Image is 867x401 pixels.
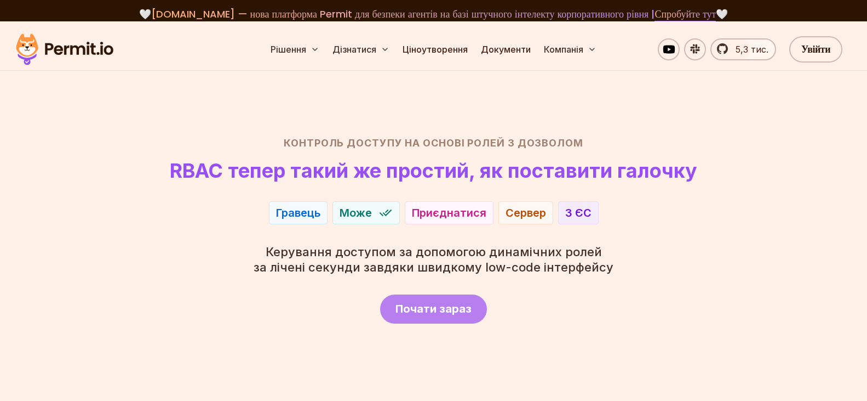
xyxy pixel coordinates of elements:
[716,7,728,21] font: 🤍
[801,42,830,56] font: Увійти
[266,38,324,60] button: Рішення
[139,7,151,21] font: 🤍
[565,206,592,219] font: З ЄС
[539,38,601,60] button: Компанія
[506,206,546,219] font: Сервер
[340,206,372,219] font: Може
[544,44,583,55] font: Компанія
[476,38,535,60] a: Документи
[276,206,320,219] font: Гравець
[380,295,487,324] a: Почати зараз
[170,159,697,183] font: RBAC тепер такий же простий, як поставити галочку
[481,44,531,55] font: Документи
[403,44,468,55] font: Ціноутворення
[654,7,716,21] a: Спробуйте тут
[398,38,472,60] a: Ціноутворення
[789,36,842,63] a: Увійти
[271,44,306,55] font: Рішення
[395,302,472,315] font: Почати зараз
[151,7,655,21] font: [DOMAIN_NAME] — нова платформа Permit для безпеки агентів на базі штучного інтелекту корпоративно...
[266,245,602,259] font: Керування доступом за допомогою динамічних ролей
[736,44,768,55] font: 5,3 тис.
[332,44,376,55] font: Дізнатися
[11,31,118,68] img: Логотип дозволу
[412,206,486,219] font: Приєднатися
[284,137,505,149] font: Контроль доступу на основі ролей
[710,38,776,60] a: 5,3 тис.
[254,260,613,274] font: за лічені секунди завдяки швидкому low-code інтерфейсу
[328,38,394,60] button: Дізнатися
[508,137,583,149] font: з дозволом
